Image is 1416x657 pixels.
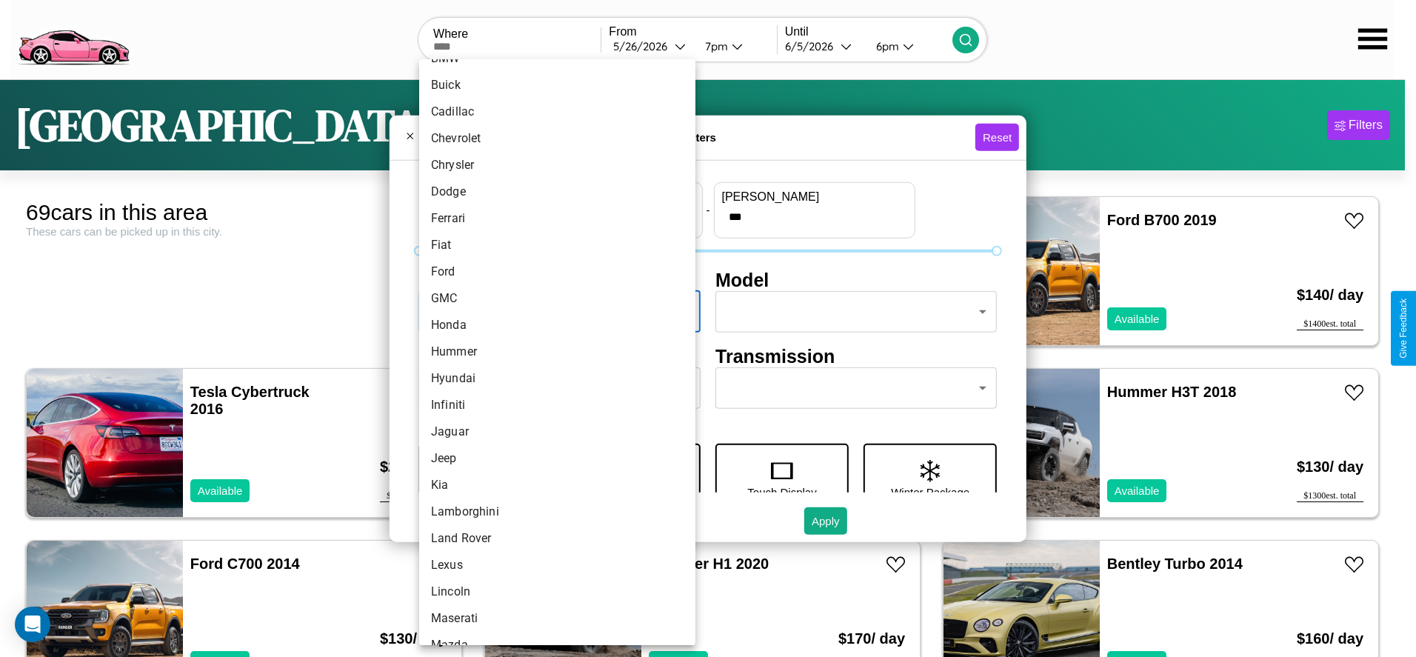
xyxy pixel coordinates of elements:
li: Lamborghini [419,498,695,525]
li: Hyundai [419,365,695,392]
li: Buick [419,72,695,99]
div: Give Feedback [1398,299,1409,358]
div: Open Intercom Messenger [15,607,50,642]
li: Ford [419,259,695,285]
li: Fiat [419,232,695,259]
li: Lincoln [419,578,695,605]
li: Honda [419,312,695,338]
li: Infiniti [419,392,695,418]
li: Chevrolet [419,125,695,152]
li: Kia [419,472,695,498]
li: Cadillac [419,99,695,125]
li: Hummer [419,338,695,365]
li: Dodge [419,179,695,205]
li: Lexus [419,552,695,578]
li: GMC [419,285,695,312]
li: Land Rover [419,525,695,552]
li: Ferrari [419,205,695,232]
li: Jeep [419,445,695,472]
li: Chrysler [419,152,695,179]
li: Maserati [419,605,695,632]
li: Jaguar [419,418,695,445]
